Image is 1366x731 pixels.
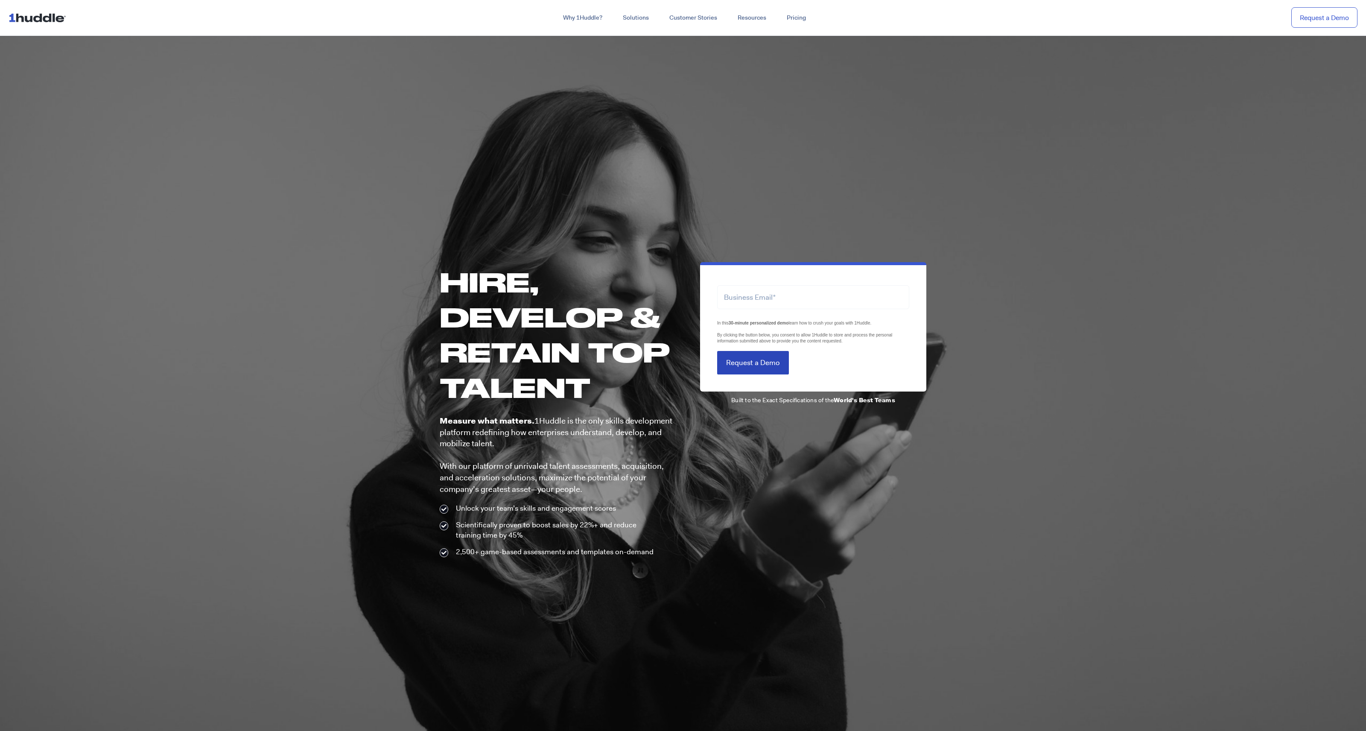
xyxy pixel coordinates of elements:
[613,10,659,26] a: Solutions
[717,351,789,374] input: Request a Demo
[553,10,613,26] a: Why 1Huddle?
[717,285,909,309] input: Business Email*
[440,415,534,426] b: Measure what matters.
[776,10,816,26] a: Pricing
[440,415,674,495] p: 1Huddle is the only skills development platform redefining how enterprises understand, develop, a...
[9,9,70,26] img: ...
[700,396,926,404] p: Built to the Exact Specifications of the
[727,10,776,26] a: Resources
[659,10,727,26] a: Customer Stories
[454,520,662,541] span: Scientifically proven to boost sales by 22%+ and reduce training time by 45%
[834,396,895,404] b: World's Best Teams
[1291,7,1357,28] a: Request a Demo
[454,547,654,557] span: 2,500+ game-based assessments and templates on-demand
[717,321,892,343] span: In this learn how to crush your goals with 1Huddle. By clicking the button below, you consent to ...
[440,264,674,405] h1: Hire, Develop & Retain Top Talent
[454,503,616,514] span: Unlock your team’s skills and engagement scores
[729,321,789,325] strong: 30-minute personalized demo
